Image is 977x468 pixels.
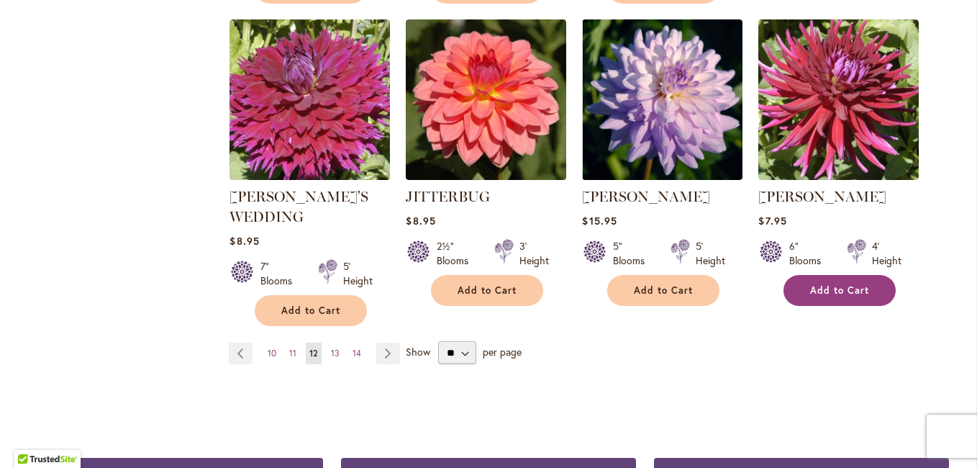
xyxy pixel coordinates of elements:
a: 13 [327,343,343,364]
a: [PERSON_NAME] [758,188,886,205]
a: JUANITA [758,169,919,183]
div: 5' Height [696,239,725,268]
a: JORDAN NICOLE [582,169,742,183]
a: 11 [286,343,300,364]
span: Add to Cart [810,284,869,297]
span: per page [483,345,522,359]
button: Add to Cart [783,275,896,306]
div: 7" Blooms [260,259,301,288]
span: 13 [331,348,340,359]
span: Add to Cart [458,284,517,297]
span: 14 [353,348,361,359]
span: 10 [268,348,276,359]
span: $15.95 [582,214,617,228]
iframe: Launch Accessibility Center [11,417,51,457]
button: Add to Cart [607,275,719,306]
a: Jennifer's Wedding [230,169,390,183]
div: 2½" Blooms [437,239,477,268]
div: 5" Blooms [613,239,653,268]
div: 5' Height [343,259,373,288]
img: JORDAN NICOLE [582,19,742,180]
span: $8.95 [406,214,435,228]
span: 12 [309,348,318,359]
a: 14 [349,343,365,364]
a: [PERSON_NAME]'S WEDDING [230,188,368,225]
img: JUANITA [758,19,919,180]
img: JITTERBUG [406,19,566,180]
a: JITTERBUG [406,169,566,183]
div: 6" Blooms [789,239,830,268]
span: Add to Cart [281,305,340,317]
div: 4' Height [872,239,901,268]
a: 10 [264,343,280,364]
div: 3' Height [519,239,549,268]
img: Jennifer's Wedding [230,19,390,180]
span: Show [406,345,430,359]
span: $7.95 [758,214,786,228]
a: JITTERBUG [406,188,490,205]
span: $8.95 [230,234,259,248]
button: Add to Cart [255,295,367,326]
button: Add to Cart [431,275,543,306]
span: 11 [289,348,296,359]
a: [PERSON_NAME] [582,188,710,205]
span: Add to Cart [634,284,693,297]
